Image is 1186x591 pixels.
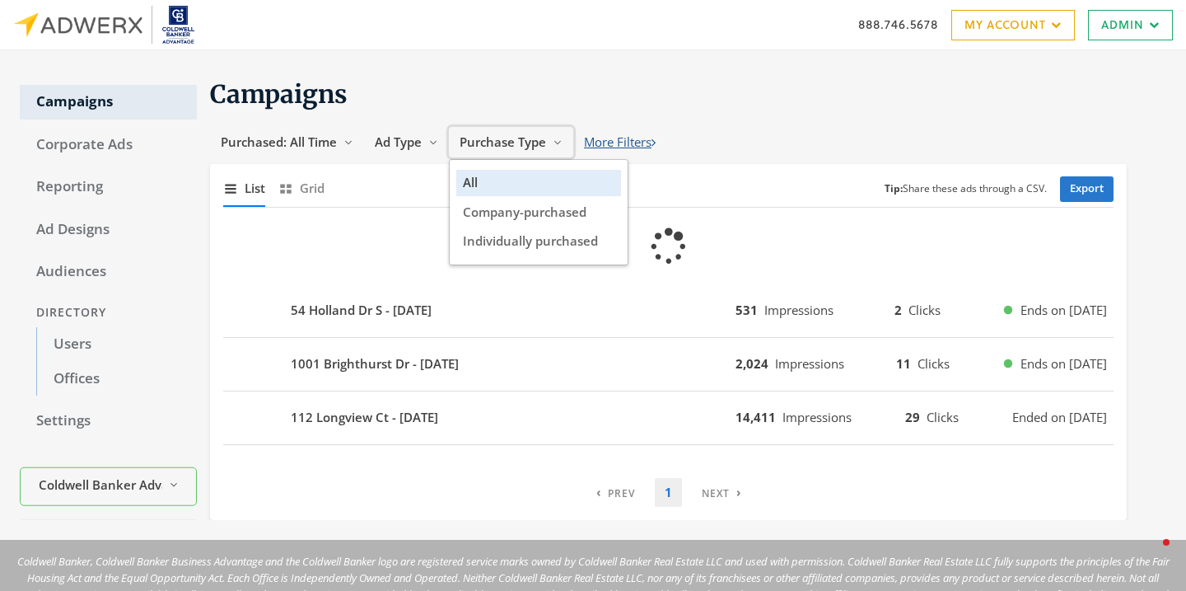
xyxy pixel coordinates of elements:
span: Impressions [775,355,844,372]
span: Ended on [DATE] [1012,408,1107,427]
span: Impressions [764,302,833,318]
a: Corporate Ads [20,128,197,162]
button: Company-purchased [456,199,621,225]
span: List [245,179,265,198]
span: Clicks [918,355,950,372]
span: Purchase Type [460,134,546,150]
a: Ad Designs [20,213,197,247]
b: 2 [894,302,902,318]
button: More Filters [573,127,666,157]
span: Impressions [782,409,852,425]
div: Purchase Type [449,159,628,265]
a: Audiences [20,255,197,289]
a: My Account [951,10,1075,40]
button: List [223,171,265,206]
button: All [456,170,621,195]
div: Directory [20,298,197,328]
a: 888.746.5678 [858,16,938,33]
button: Grid [278,171,325,206]
span: Company-purchased [463,204,586,220]
span: Clicks [908,302,941,318]
b: 531 [735,302,758,318]
a: Offices [36,362,197,396]
span: Coldwell Banker Advantage [39,476,162,495]
button: Individually purchased [456,228,621,254]
span: Clicks [927,409,959,425]
b: 14,411 [735,409,776,425]
b: 11 [896,355,911,372]
b: 112 Longview Ct - [DATE] [291,408,438,427]
a: Settings [20,404,197,439]
button: Purchase Type [449,127,573,157]
span: Individually purchased [463,232,598,249]
button: 112 Longview Ct - [DATE]14,411Impressions29ClicksEnded on [DATE] [223,398,1114,438]
span: All [463,174,478,190]
a: 1 [655,478,682,507]
span: Ad Type [375,134,422,150]
b: 29 [905,409,920,425]
button: Ad Type [364,127,449,157]
span: Ends on [DATE] [1020,301,1107,320]
a: Reporting [20,170,197,204]
b: Tip: [885,181,903,195]
small: Share these ads through a CSV. [885,181,1047,197]
b: 54 Holland Dr S - [DATE] [291,301,432,320]
button: Coldwell Banker Advantage [20,467,197,506]
b: 1001 Brighthurst Dr - [DATE] [291,354,459,373]
a: Campaigns [20,85,197,120]
nav: pagination [586,478,751,507]
span: Ends on [DATE] [1020,354,1107,373]
a: Admin [1088,10,1173,40]
img: Adwerx [13,6,194,45]
iframe: Intercom live chat [1130,535,1170,575]
button: 1001 Brighthurst Dr - [DATE]2,024Impressions11ClicksEnds on [DATE] [223,345,1114,384]
span: Grid [300,179,325,198]
a: Export [1060,176,1114,202]
button: Purchased: All Time [210,127,364,157]
a: Users [36,327,197,362]
b: 2,024 [735,355,768,372]
button: 54 Holland Dr S - [DATE]531Impressions2ClicksEnds on [DATE] [223,291,1114,331]
span: Campaigns [210,78,348,110]
span: Purchased: All Time [221,134,337,150]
